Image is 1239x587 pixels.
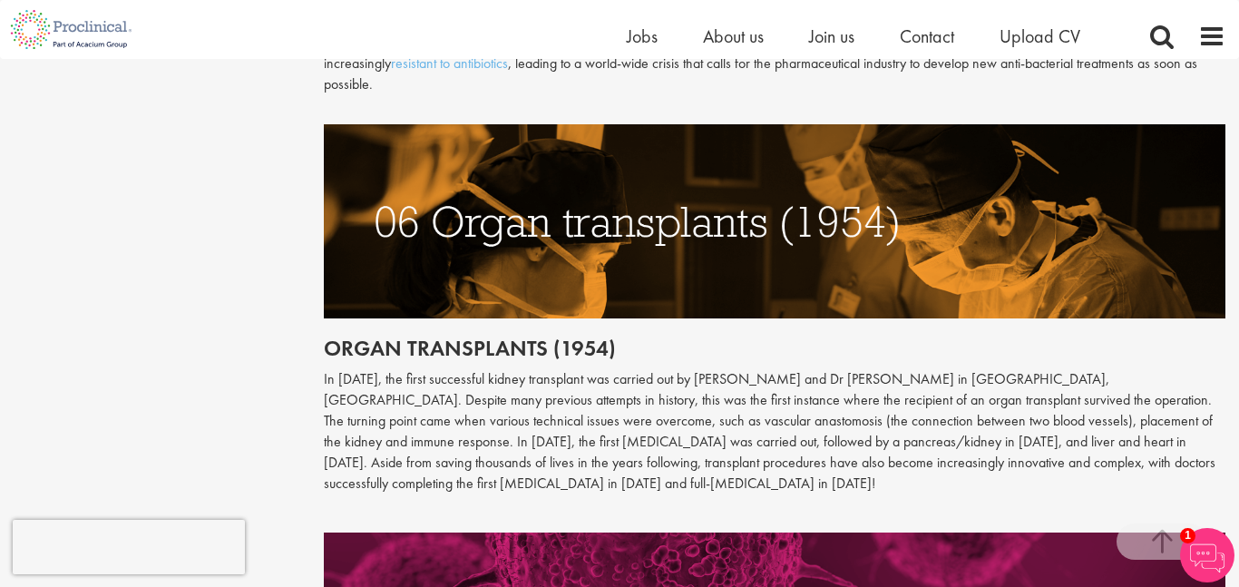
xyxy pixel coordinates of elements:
a: About us [703,24,764,48]
a: Upload CV [1000,24,1080,48]
a: resistant to antibiotics [391,54,508,73]
a: Contact [900,24,954,48]
iframe: reCAPTCHA [13,520,245,574]
img: Chatbot [1180,528,1234,582]
span: 1 [1180,528,1195,543]
h2: Organ transplants (1954) [324,337,1226,360]
p: In [DATE], the first successful kidney transplant was carried out by [PERSON_NAME] and Dr [PERSON... [324,369,1226,494]
a: Join us [809,24,854,48]
a: Jobs [627,24,658,48]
